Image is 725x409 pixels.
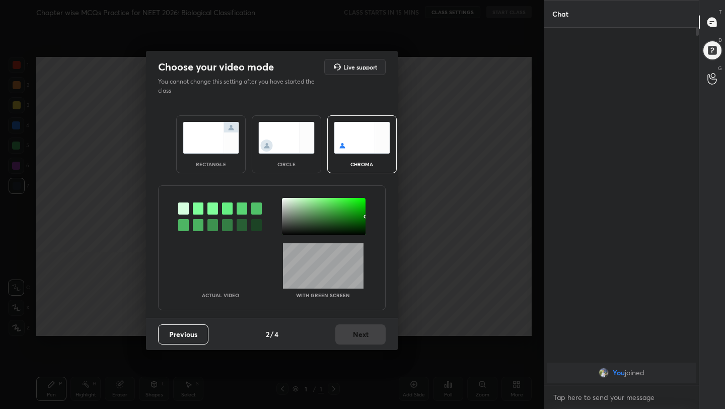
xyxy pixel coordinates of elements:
[334,122,390,154] img: chromaScreenIcon.c19ab0a0.svg
[158,324,208,345] button: Previous
[183,122,239,154] img: normalScreenIcon.ae25ed63.svg
[343,64,377,70] h5: Live support
[158,77,321,95] p: You cannot change this setting after you have started the class
[719,8,722,16] p: T
[274,329,278,339] h4: 4
[158,60,274,74] h2: Choose your video mode
[266,162,307,167] div: circle
[599,368,609,378] img: f577a7757f304b7ba8cb9e24b076a904.jpg
[718,64,722,72] p: G
[544,1,576,27] p: Chat
[296,293,350,298] p: With green screen
[266,329,269,339] h4: 2
[270,329,273,339] h4: /
[718,36,722,44] p: D
[544,361,699,385] div: grid
[202,293,239,298] p: Actual Video
[625,369,644,377] span: joined
[613,369,625,377] span: You
[191,162,231,167] div: rectangle
[258,122,315,154] img: circleScreenIcon.acc0effb.svg
[342,162,382,167] div: chroma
